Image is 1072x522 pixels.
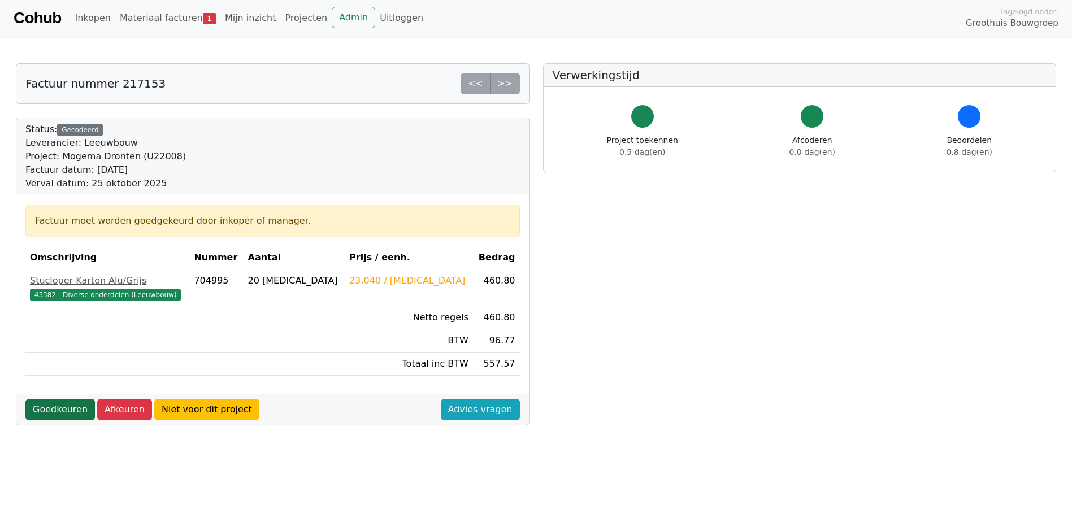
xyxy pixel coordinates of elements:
[25,123,186,190] div: Status:
[332,7,375,28] a: Admin
[349,274,468,288] div: 23.040 / [MEDICAL_DATA]
[789,147,835,156] span: 0.0 dag(en)
[375,7,428,29] a: Uitloggen
[789,134,835,158] div: Afcoderen
[25,399,95,420] a: Goedkeuren
[189,269,243,306] td: 704995
[248,274,340,288] div: 20 [MEDICAL_DATA]
[30,274,185,301] a: Stucloper Karton Alu/Grijs43382 - Diverse onderdelen (Leeuwbouw)
[115,7,220,29] a: Materiaal facturen1
[25,77,166,90] h5: Factuur nummer 217153
[473,353,520,376] td: 557.57
[220,7,281,29] a: Mijn inzicht
[473,269,520,306] td: 460.80
[553,68,1047,82] h5: Verwerkingstijd
[14,5,61,32] a: Cohub
[30,289,181,301] span: 43382 - Diverse onderdelen (Leeuwbouw)
[25,150,186,163] div: Project: Mogema Dronten (U22008)
[345,353,473,376] td: Totaal inc BTW
[25,246,189,269] th: Omschrijving
[244,246,345,269] th: Aantal
[345,329,473,353] td: BTW
[607,134,678,158] div: Project toekennen
[345,246,473,269] th: Prijs / eenh.
[441,399,520,420] a: Advies vragen
[25,136,186,150] div: Leverancier: Leeuwbouw
[25,177,186,190] div: Verval datum: 25 oktober 2025
[70,7,115,29] a: Inkopen
[966,17,1058,30] span: Groothuis Bouwgroep
[154,399,259,420] a: Niet voor dit project
[473,329,520,353] td: 96.77
[25,163,186,177] div: Factuur datum: [DATE]
[1001,6,1058,17] span: Ingelogd onder:
[947,134,992,158] div: Beoordelen
[35,214,510,228] div: Factuur moet worden goedgekeurd door inkoper of manager.
[947,147,992,156] span: 0.8 dag(en)
[203,13,216,24] span: 1
[30,274,185,288] div: Stucloper Karton Alu/Grijs
[97,399,152,420] a: Afkeuren
[473,246,520,269] th: Bedrag
[280,7,332,29] a: Projecten
[57,124,103,136] div: Gecodeerd
[189,246,243,269] th: Nummer
[345,306,473,329] td: Netto regels
[619,147,665,156] span: 0.5 dag(en)
[473,306,520,329] td: 460.80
